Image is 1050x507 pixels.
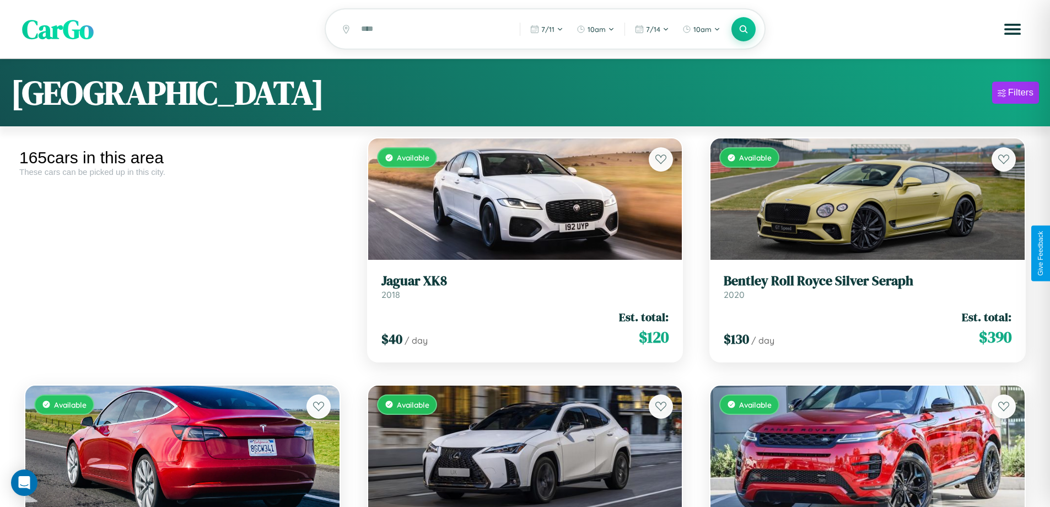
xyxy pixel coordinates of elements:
[381,273,669,289] h3: Jaguar XK8
[979,326,1011,348] span: $ 390
[639,326,669,348] span: $ 120
[1008,87,1033,98] div: Filters
[677,20,726,38] button: 10am
[751,335,774,346] span: / day
[525,20,569,38] button: 7/11
[629,20,675,38] button: 7/14
[724,289,745,300] span: 2020
[739,153,772,162] span: Available
[19,167,346,177] div: These cars can be picked up in this city.
[739,400,772,409] span: Available
[22,11,94,47] span: CarGo
[571,20,620,38] button: 10am
[962,309,1011,325] span: Est. total:
[381,273,669,300] a: Jaguar XK82018
[381,330,402,348] span: $ 40
[11,70,324,115] h1: [GEOGRAPHIC_DATA]
[397,153,429,162] span: Available
[397,400,429,409] span: Available
[1037,231,1044,276] div: Give Feedback
[405,335,428,346] span: / day
[381,289,400,300] span: 2018
[588,25,606,34] span: 10am
[724,273,1011,300] a: Bentley Roll Royce Silver Seraph2020
[541,25,554,34] span: 7 / 11
[997,14,1028,45] button: Open menu
[724,330,749,348] span: $ 130
[992,82,1039,104] button: Filters
[693,25,712,34] span: 10am
[646,25,660,34] span: 7 / 14
[19,148,346,167] div: 165 cars in this area
[724,273,1011,289] h3: Bentley Roll Royce Silver Seraph
[619,309,669,325] span: Est. total:
[54,400,87,409] span: Available
[11,469,37,496] div: Open Intercom Messenger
